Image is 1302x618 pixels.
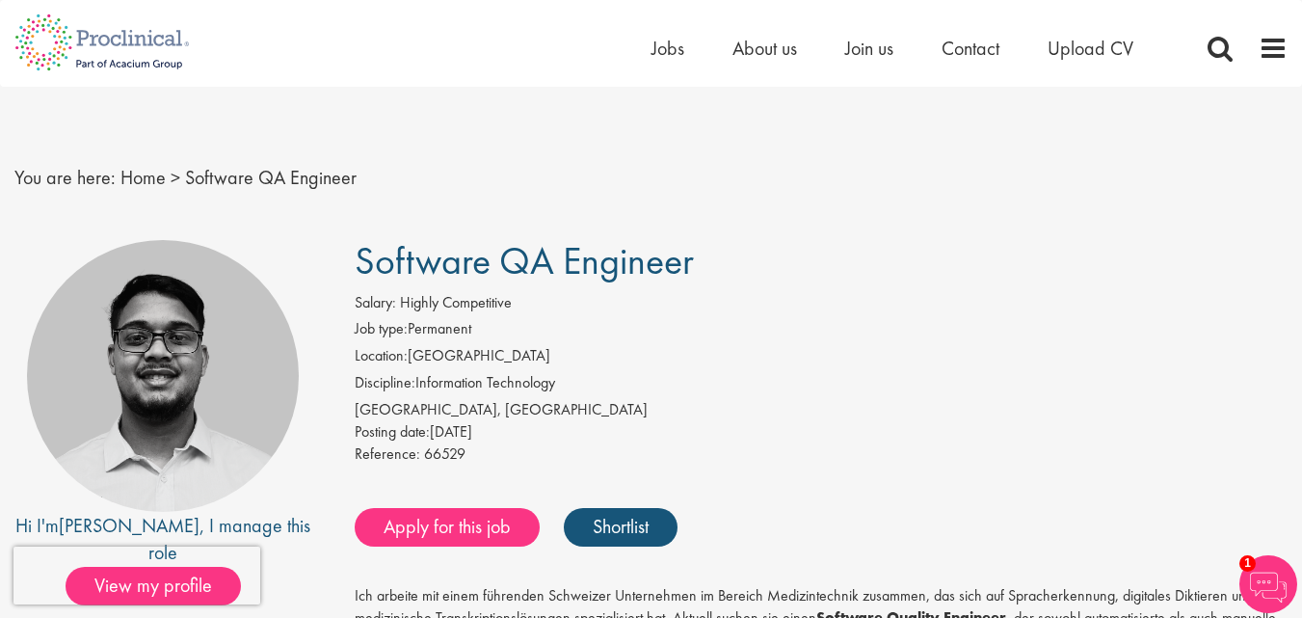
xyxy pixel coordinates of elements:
span: You are here: [14,165,116,190]
img: imeage of recruiter Timothy Deschamps [27,240,299,512]
label: Discipline: [355,372,415,394]
a: Shortlist [564,508,678,547]
label: Salary: [355,292,396,314]
iframe: reCAPTCHA [13,547,260,605]
span: > [171,165,180,190]
a: Apply for this job [355,508,540,547]
a: Jobs [651,36,684,61]
a: Upload CV [1048,36,1133,61]
label: Location: [355,345,408,367]
li: [GEOGRAPHIC_DATA] [355,345,1288,372]
span: 1 [1239,555,1256,572]
a: [PERSON_NAME] [59,513,199,538]
div: Hi I'm , I manage this role [14,512,311,567]
a: Contact [942,36,999,61]
span: Software QA Engineer [355,236,694,285]
span: 66529 [424,443,465,464]
span: Posting date: [355,421,430,442]
li: Permanent [355,318,1288,345]
span: Highly Competitive [400,292,512,312]
div: [DATE] [355,421,1288,443]
a: Join us [845,36,893,61]
img: Chatbot [1239,555,1297,613]
div: [GEOGRAPHIC_DATA], [GEOGRAPHIC_DATA] [355,399,1288,421]
a: breadcrumb link [120,165,166,190]
a: About us [732,36,797,61]
label: Job type: [355,318,408,340]
label: Reference: [355,443,420,466]
span: Software QA Engineer [185,165,357,190]
li: Information Technology [355,372,1288,399]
